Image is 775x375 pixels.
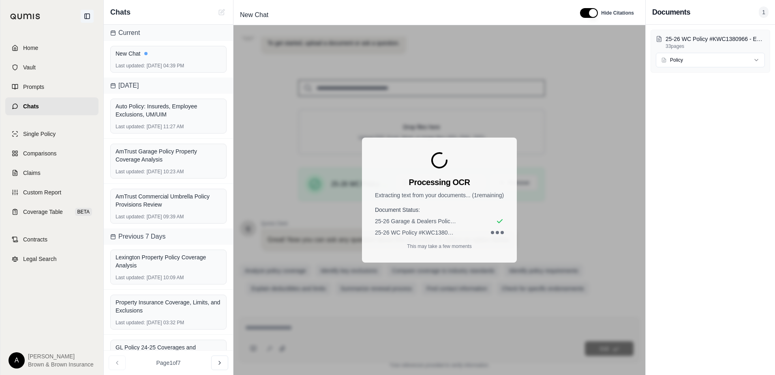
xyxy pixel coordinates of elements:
p: Extracting text from your documents... ( 1 remaining) [375,191,504,199]
span: Contracts [23,235,47,244]
p: 33 pages [666,43,765,50]
span: Vault [23,63,36,71]
div: [DATE] 04:39 PM [116,62,221,69]
div: New Chat [116,50,221,58]
a: Custom Report [5,183,98,201]
div: A [9,352,25,369]
span: Hide Citations [601,10,634,16]
div: Lexington Property Policy Coverage Analysis [116,253,221,269]
a: Coverage TableBETA [5,203,98,221]
div: [DATE] 10:09 AM [116,274,221,281]
div: [DATE] 10:23 AM [116,168,221,175]
div: Current [104,25,233,41]
span: Last updated: [116,62,145,69]
span: 25-26 Garage & Dealers Policy - AmTrust - Effective 2262025.pdf [375,217,456,225]
p: 25-26 WC Policy #KWC1380966 - Episcopal SeniorLife Communities.pdf [666,35,765,43]
span: Prompts [23,83,44,91]
span: 25-26 WC Policy #KWC1380966 - Episcopal SeniorLife Communities.pdf [375,228,456,237]
h3: Documents [652,6,690,18]
div: [DATE] 09:39 AM [116,213,221,220]
div: [DATE] [104,78,233,94]
a: Home [5,39,98,57]
span: Legal Search [23,255,57,263]
span: Last updated: [116,213,145,220]
span: Last updated: [116,168,145,175]
a: Prompts [5,78,98,96]
span: [PERSON_NAME] [28,352,94,360]
a: Comparisons [5,144,98,162]
span: Custom Report [23,188,61,196]
span: Last updated: [116,274,145,281]
div: Property Insurance Coverage, Limits, and Exclusions [116,298,221,315]
p: This may take a few moments [407,243,471,250]
span: Last updated: [116,319,145,326]
span: Single Policy [23,130,56,138]
a: Single Policy [5,125,98,143]
div: [DATE] 03:32 PM [116,319,221,326]
img: Qumis Logo [10,13,41,19]
div: [DATE] 11:27 AM [116,123,221,130]
div: GL Policy 24-25 Coverages and Exclusions Analysis [116,343,221,360]
span: Chats [23,102,39,110]
h3: Processing OCR [409,177,470,188]
span: 1 [759,6,769,18]
div: Edit Title [237,9,570,22]
span: Last updated: [116,123,145,130]
a: Legal Search [5,250,98,268]
span: Home [23,44,38,52]
span: Chats [110,6,131,18]
button: Cannot create new chat while OCR is processing [217,7,227,17]
span: Coverage Table [23,208,63,216]
h4: Document Status: [375,206,504,214]
span: BETA [75,208,92,216]
span: Claims [23,169,41,177]
a: Claims [5,164,98,182]
button: 25-26 WC Policy #KWC1380966 - Episcopal SeniorLife Communities.pdf33pages [656,35,765,50]
a: Chats [5,97,98,115]
a: Vault [5,58,98,76]
a: Contracts [5,231,98,248]
span: New Chat [237,9,272,22]
span: Page 1 of 7 [156,359,181,367]
div: Auto Policy: Insureds, Employee Exclusions, UM/UIM [116,102,221,119]
span: Brown & Brown Insurance [28,360,94,369]
button: Collapse sidebar [81,10,94,23]
div: AmTrust Commercial Umbrella Policy Provisions Review [116,192,221,209]
div: AmTrust Garage Policy Property Coverage Analysis [116,147,221,164]
span: Comparisons [23,149,56,157]
div: Previous 7 Days [104,228,233,245]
